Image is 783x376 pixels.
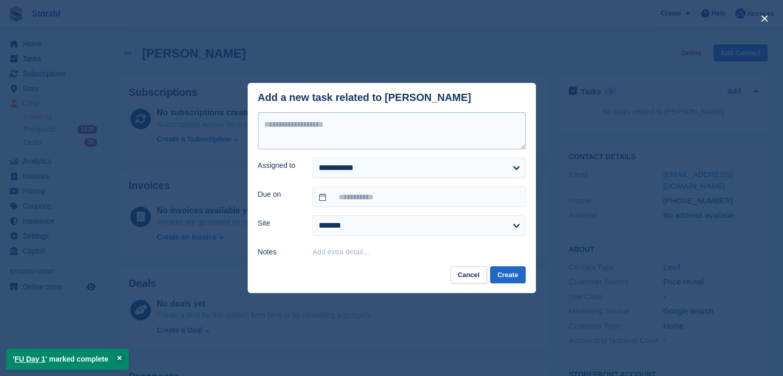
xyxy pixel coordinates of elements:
label: Assigned to [258,160,301,171]
button: close [756,10,773,27]
label: Site [258,218,301,229]
label: Due on [258,189,301,200]
a: FU Day 1 [14,355,45,363]
button: Add extra detail… [312,248,370,256]
button: Cancel [450,266,487,283]
div: Add a new task related to [PERSON_NAME] [258,92,472,104]
p: ' ' marked complete [6,349,129,370]
label: Notes [258,247,301,258]
button: Create [490,266,525,283]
